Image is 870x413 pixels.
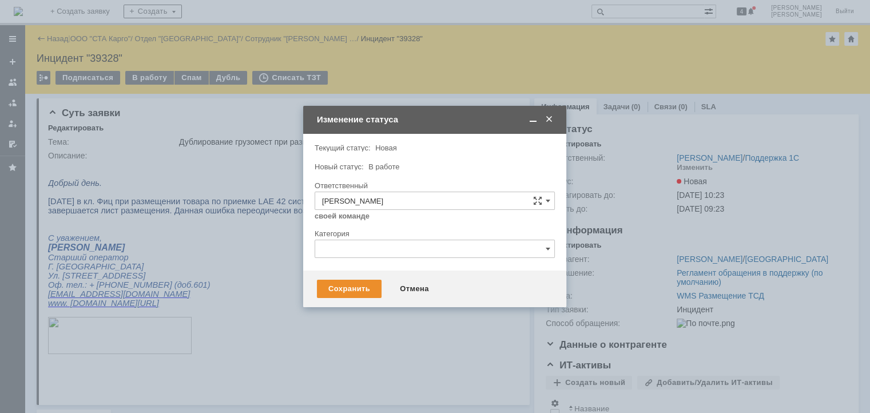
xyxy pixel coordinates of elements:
div: Изменение статуса [317,114,555,125]
span: В работе [368,162,399,171]
div: Ответственный [315,182,553,189]
span: Закрыть [543,114,555,125]
label: Новый статус: [315,162,364,171]
span: Новая [375,144,397,152]
span: Сложная форма [533,196,542,205]
span: Свернуть (Ctrl + M) [527,114,539,125]
div: Категория [315,230,553,237]
a: своей команде [315,212,370,221]
label: Текущий статус: [315,144,370,152]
